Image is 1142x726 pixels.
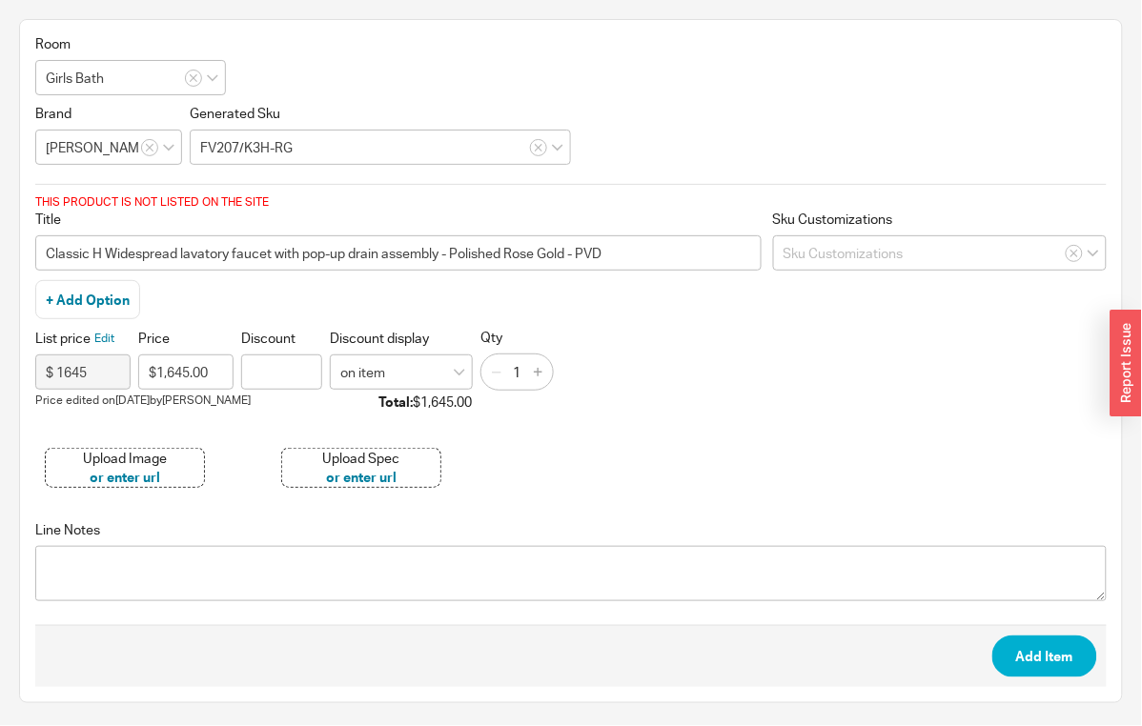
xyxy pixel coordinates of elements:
[454,369,465,376] svg: open menu
[35,521,1107,538] span: Line Notes
[1016,645,1073,668] span: Add Item
[35,211,762,228] span: Title
[323,449,400,468] div: Upload Spec
[190,130,571,165] input: Enter 3 letters to search
[35,235,762,271] input: Title
[35,393,251,412] span: Price edited on [DATE] by [PERSON_NAME]
[35,130,182,165] input: Select a Brand
[1088,250,1099,257] svg: open menu
[46,291,130,310] button: + Add Option
[773,211,893,227] span: Sku Customizations
[207,74,218,82] svg: open menu
[83,449,167,468] div: Upload Image
[330,354,473,390] input: Select...
[330,330,429,346] span: Discount display
[138,354,234,390] input: Price
[190,105,280,121] span: Generated Sku
[35,330,131,347] span: List price
[413,393,472,410] span: $1,645.00
[992,635,1097,677] button: Add Item
[35,194,1107,211] div: THIS PRODUCT IS NOT LISTED ON THE SITE
[35,546,1107,601] textarea: Line Notes
[35,105,71,121] span: Brand
[35,60,226,95] input: Select Room
[241,330,322,347] span: Discount
[480,329,554,346] span: Qty
[378,393,413,410] b: Total:
[326,468,397,487] button: or enter url
[552,144,563,151] svg: open menu
[90,468,160,487] button: or enter url
[94,330,114,347] button: Edit
[773,235,1107,271] input: Sku Customizations
[138,330,234,347] span: Price
[241,354,322,390] input: Discount
[163,144,174,151] svg: open menu
[35,35,71,51] span: Room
